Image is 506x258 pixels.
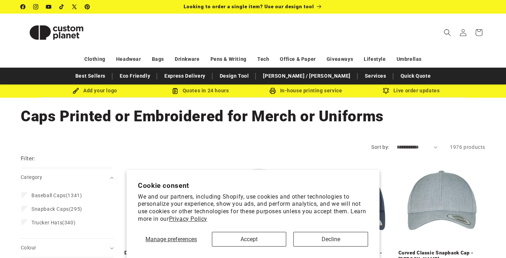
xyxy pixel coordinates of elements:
a: Lifestyle [364,53,386,65]
div: Live order updates [358,86,464,95]
p: We and our partners, including Shopify, use cookies and other technologies to personalize your ex... [138,193,368,223]
img: Custom Planet [21,16,92,49]
span: Category [21,174,42,180]
span: Looking to order a single item? Use our design tool [184,4,314,9]
summary: Category (0 selected) [21,168,114,186]
button: Accept [212,232,287,247]
a: Delta® Carbon Cap - Silver [124,250,212,256]
a: [PERSON_NAME] / [PERSON_NAME] [259,70,354,82]
span: Trucker Hats [31,220,62,225]
a: Clothing [84,53,105,65]
summary: Colour (0 selected) [21,239,114,257]
h1: Caps Printed or Embroidered for Merch or Uniforms [21,107,485,126]
a: Headwear [116,53,141,65]
span: (340) [31,219,75,226]
summary: Search [440,25,455,40]
span: Baseball Caps [31,193,66,198]
img: Order Updates Icon [172,88,178,94]
iframe: Chat Widget [383,181,506,258]
div: Add your logo [42,86,148,95]
a: Pens & Writing [210,53,247,65]
img: Brush Icon [73,88,79,94]
a: Drinkware [175,53,199,65]
label: Sort by: [371,144,389,150]
button: Manage preferences [138,232,205,247]
a: Eco Friendly [116,70,154,82]
span: 1976 products [450,144,485,150]
a: Bags [152,53,164,65]
a: Design Tool [216,70,253,82]
span: Snapback Caps [31,206,69,212]
a: Express Delivery [161,70,209,82]
a: Tech [257,53,269,65]
a: Giveaways [327,53,353,65]
img: Order updates [383,88,389,94]
a: Umbrellas [397,53,422,65]
div: Quotes in 24 hours [148,86,253,95]
a: Quick Quote [397,70,435,82]
img: In-house printing [269,88,276,94]
a: Custom Planet [18,14,95,51]
h2: Filter: [21,155,35,163]
a: Office & Paper [280,53,316,65]
span: Colour [21,245,36,250]
a: Services [361,70,390,82]
span: (295) [31,206,82,212]
button: Decline [293,232,368,247]
div: In-house printing service [253,86,358,95]
span: (1341) [31,192,82,199]
h2: Cookie consent [138,181,368,190]
a: Best Sellers [72,70,109,82]
a: Privacy Policy [169,215,207,222]
span: Manage preferences [145,236,197,243]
